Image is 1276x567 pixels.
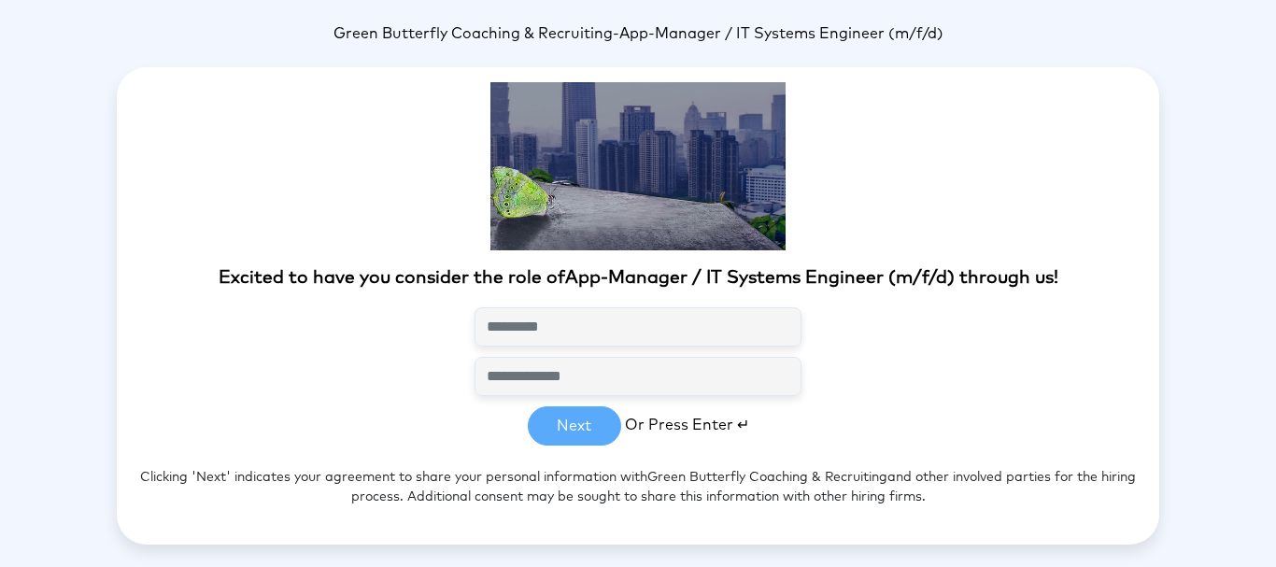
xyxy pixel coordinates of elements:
[565,269,1058,287] span: App-Manager / IT Systems Engineer (m/f/d) through us!
[625,418,749,432] span: Or Press Enter ↵
[619,26,943,41] span: App-Manager / IT Systems Engineer (m/f/d)
[117,265,1159,292] p: Excited to have you consider the role of
[647,471,887,484] span: Green Butterfly Coaching & Recruiting
[117,22,1159,45] p: -
[117,446,1159,530] p: Clicking 'Next' indicates your agreement to share your personal information with and other involv...
[333,26,613,41] span: Green Butterfly Coaching & Recruiting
